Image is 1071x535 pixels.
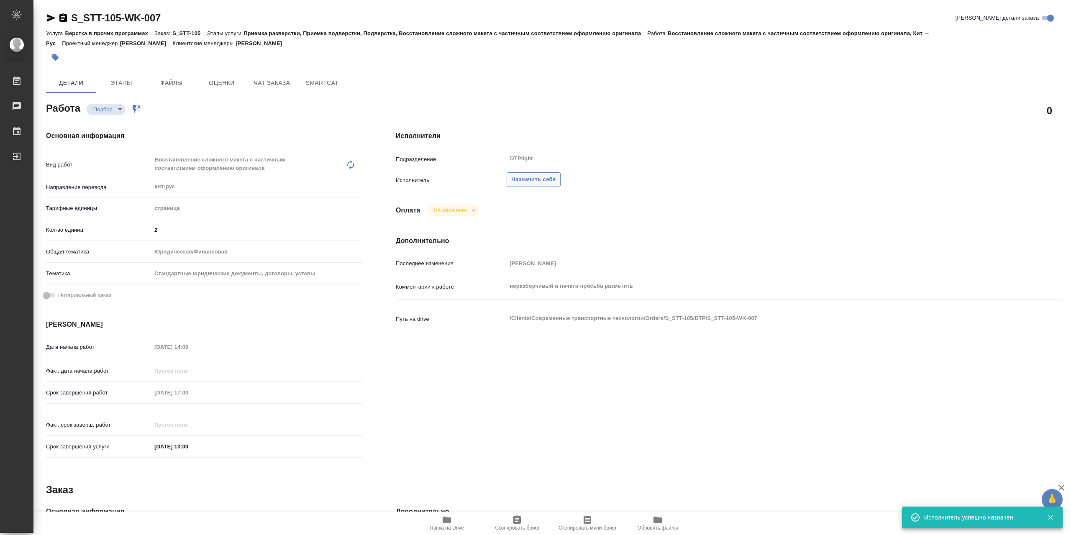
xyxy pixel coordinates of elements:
button: Подбор [91,106,115,113]
span: Нотариальный заказ [58,291,111,299]
span: Детали [51,78,91,88]
p: Клиентские менеджеры [173,40,236,46]
span: Оценки [202,78,242,88]
span: Скопировать бриф [495,525,539,531]
button: Закрыть [1042,514,1059,521]
span: 🙏 [1045,491,1059,508]
button: Папка на Drive [412,512,482,535]
span: Чат заказа [252,78,292,88]
a: S_STT-105-WK-007 [71,12,161,23]
p: Направление перевода [46,183,151,192]
p: [PERSON_NAME] [236,40,288,46]
div: Подбор [87,104,125,115]
p: Тематика [46,269,151,278]
p: Общая тематика [46,248,151,256]
button: Назначить себя [507,172,560,187]
span: Скопировать мини-бриф [559,525,616,531]
p: [PERSON_NAME] [120,40,173,46]
div: Исполнитель успешно назначен [924,513,1035,522]
h4: Основная информация [46,507,362,517]
p: Работа [647,30,668,36]
button: Скопировать бриф [482,512,552,535]
span: [PERSON_NAME] детали заказа [956,14,1039,22]
p: Приемка разверстки, Приемка подверстки, Подверстка, Восстановление сложного макета с частичным со... [243,30,647,36]
div: страница [151,201,362,215]
input: Пустое поле [151,365,225,377]
span: Назначить себя [511,175,556,184]
button: Скопировать ссылку [58,13,68,23]
p: Дата начала работ [46,343,151,351]
h2: 0 [1047,103,1052,118]
span: Папка на Drive [430,525,464,531]
span: Обновить файлы [638,525,678,531]
button: Скопировать ссылку для ЯМессенджера [46,13,56,23]
input: ✎ Введи что-нибудь [151,224,362,236]
h2: Работа [46,100,80,115]
h4: Дополнительно [396,236,1062,246]
span: Файлы [151,78,192,88]
p: S_STT-105 [172,30,207,36]
p: Вид работ [46,161,151,169]
button: 🙏 [1042,489,1063,510]
input: Пустое поле [151,387,225,399]
input: Пустое поле [151,341,225,353]
p: Кол-во единиц [46,226,151,234]
div: Стандартные юридические документы, договоры, уставы [151,266,362,281]
button: Скопировать мини-бриф [552,512,623,535]
p: Последнее изменение [396,259,507,268]
p: Тарифные единицы [46,204,151,212]
p: Срок завершения услуги [46,443,151,451]
h4: Исполнители [396,131,1062,141]
input: Пустое поле [151,419,225,431]
p: Исполнитель [396,176,507,184]
div: Юридическая/Финансовая [151,245,362,259]
span: Этапы [101,78,141,88]
div: Подбор [427,205,479,216]
p: Проектный менеджер [62,40,120,46]
p: Заказ: [154,30,172,36]
p: Срок завершения работ [46,389,151,397]
p: Факт. срок заверш. работ [46,421,151,429]
button: Не оплачена [431,207,469,214]
textarea: /Clients/Современные транспортные технологии/Orders/S_STT-105/DTP/S_STT-105-WK-007 [507,311,1006,325]
input: ✎ Введи что-нибудь [151,440,225,453]
h2: Заказ [46,483,73,497]
h4: Дополнительно [396,507,1062,517]
button: Добавить тэг [46,48,64,67]
p: Комментарий к работе [396,283,507,291]
h4: [PERSON_NAME] [46,320,362,330]
textarea: неразборчивый и печати просьба разметить [507,279,1006,293]
button: Обновить файлы [623,512,693,535]
p: Верстка в прочих программах [65,30,154,36]
p: Подразделение [396,155,507,164]
p: Этапы услуги [207,30,243,36]
p: Услуга [46,30,65,36]
h4: Оплата [396,205,420,215]
p: Факт. дата начала работ [46,367,151,375]
span: SmartCat [302,78,342,88]
h4: Основная информация [46,131,362,141]
p: Путь на drive [396,315,507,323]
input: Пустое поле [507,257,1006,269]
